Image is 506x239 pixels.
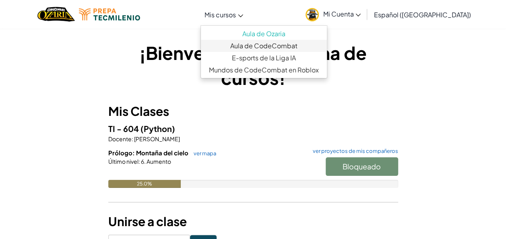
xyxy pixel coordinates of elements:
[108,40,398,90] h1: ¡Bienvenido a tu página de cursos!
[370,4,475,25] a: Español ([GEOGRAPHIC_DATA])
[37,6,75,23] a: Ozaria by CodeCombat logo
[302,2,365,27] a: Mi Cuenta
[190,150,216,157] a: ver mapa
[108,149,190,157] span: Prólogo: Montaña del cielo
[201,28,327,40] a: Aula de Ozaria
[323,10,361,18] span: Mi Cuenta
[204,10,236,19] span: Mis cursos
[306,8,319,21] img: avatar
[108,180,181,188] div: 25.0%
[140,124,175,134] span: (Python)
[132,135,133,142] span: :
[138,158,140,165] span: :
[37,6,75,23] img: Home
[201,40,327,52] a: Aula de CodeCombat
[108,124,140,134] span: TI - 604
[108,212,398,231] h3: Unirse a clase
[374,10,471,19] span: Español ([GEOGRAPHIC_DATA])
[200,4,247,25] a: Mis cursos
[201,64,327,76] a: Mundos de CodeCombat en Roblox
[108,135,132,142] span: Docente
[201,52,327,64] a: E-sports de la Liga IA
[79,8,140,21] img: Tecmilenio logo
[140,158,146,165] span: 6.
[309,148,398,154] a: ver proyectos de mis compañeros
[108,158,138,165] span: Último nivel
[108,102,398,120] h3: Mis Clases
[133,135,180,142] span: [PERSON_NAME]
[146,158,171,165] span: Aumento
